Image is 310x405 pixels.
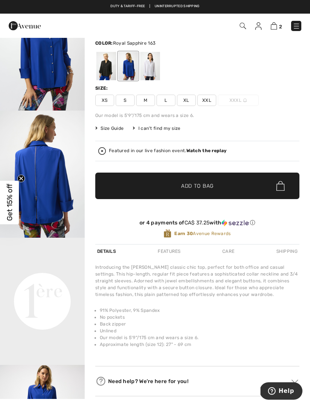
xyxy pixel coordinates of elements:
img: Avenue Rewards [164,229,171,238]
div: Introducing the [PERSON_NAME] classic chic top, perfect for both office and casual settings. This... [95,264,299,298]
div: Care [220,245,236,258]
div: Black [96,52,116,80]
img: Watch the replay [98,147,106,155]
img: 1ère Avenue [9,18,41,33]
span: Color: [95,40,113,46]
div: or 4 payments of with [95,220,299,226]
img: Search [240,23,246,29]
li: Approximate length (size 12): 27" - 69 cm [100,341,299,348]
img: Bag.svg [276,181,285,191]
span: Size Guide [95,125,124,132]
span: CA$ 37.25 [184,220,210,226]
img: Sezzle [222,220,249,226]
strong: Watch the replay [186,148,227,153]
span: Royal Sapphire 163 [113,40,155,46]
a: 1ère Avenue [9,22,41,29]
a: Duty & tariff-free | Uninterrupted shipping [110,4,199,8]
button: Close teaser [17,175,25,182]
li: Back zipper [100,321,299,327]
div: Shipping [274,245,299,258]
li: No pockets [100,314,299,321]
div: Featured in our live fashion event. [109,148,226,153]
div: or 4 payments ofCA$ 37.25withSezzle Click to learn more about Sezzle [95,220,299,229]
div: Royal Sapphire 163 [118,52,138,80]
strong: Earn 30 [174,231,193,236]
img: Shopping Bag [271,22,277,30]
span: 2 [279,24,282,30]
div: Need help? We're here for you! [95,375,299,387]
img: ring-m.svg [243,98,247,102]
img: My Info [255,22,262,30]
li: Our model is 5'9"/175 cm and wears a size 6. [100,334,299,341]
div: Features [156,245,182,258]
span: Avenue Rewards [174,230,231,237]
span: XS [95,95,114,106]
span: Add to Bag [181,182,214,190]
div: Details [95,245,118,258]
span: Get 15% off [5,184,14,221]
span: L [157,95,175,106]
div: Our model is 5'9"/175 cm and wears a size 6. [95,112,299,119]
span: XXL [197,95,216,106]
span: M [136,95,155,106]
div: Size: [95,85,110,92]
img: Arrow2.svg [291,380,298,383]
li: 91% Polyester, 9% Spandex [100,307,299,314]
div: Optic White [140,52,160,80]
div: I can't find my size [133,125,180,132]
span: XXXL [218,95,259,106]
span: S [116,95,135,106]
span: XL [177,95,196,106]
img: Menu [293,22,300,30]
iframe: Opens a widget where you can find more information [260,382,302,401]
li: Unlined [100,327,299,334]
a: 2 [271,21,282,30]
button: Add to Bag [95,173,299,199]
